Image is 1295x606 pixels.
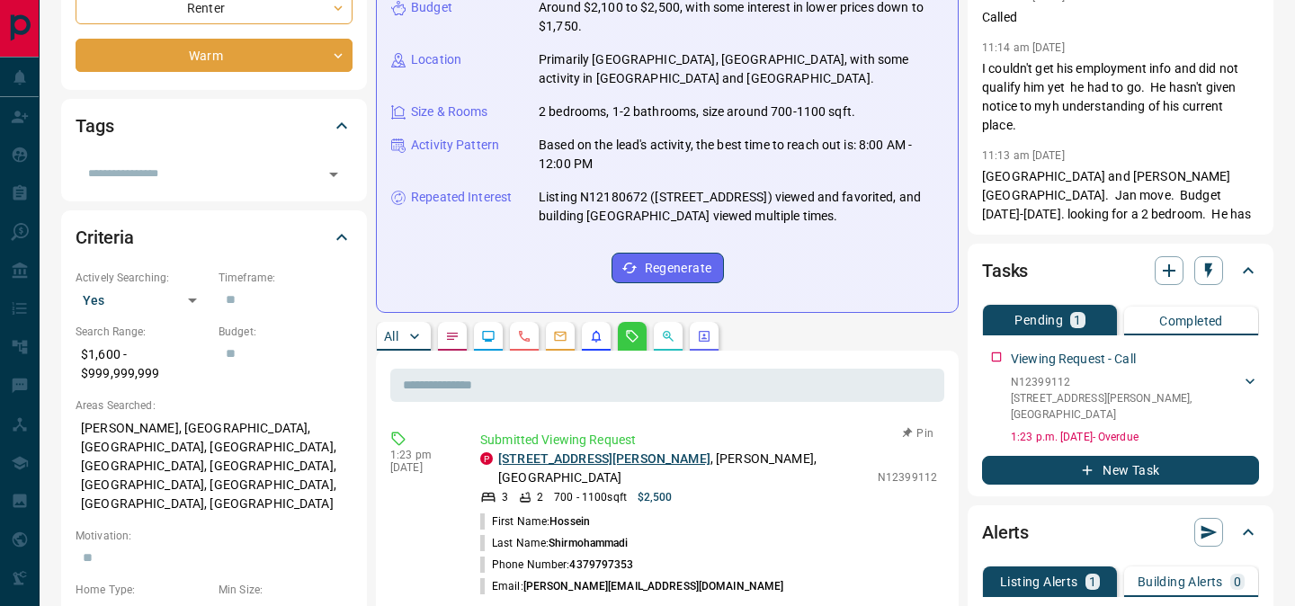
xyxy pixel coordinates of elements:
p: $1,600 - $999,999,999 [76,340,210,388]
p: Pending [1014,314,1063,326]
span: 4379797353 [569,558,633,571]
p: N12399112 [878,469,937,486]
p: N12399112 [1011,374,1241,390]
p: I couldn't get his employment info and did not qualify him yet he had to go. He hasn't given noti... [982,59,1259,135]
p: Min Size: [219,582,353,598]
p: 2 [537,489,543,505]
div: Criteria [76,216,353,259]
svg: Calls [517,329,531,343]
p: Completed [1159,315,1223,327]
svg: Notes [445,329,460,343]
p: [STREET_ADDRESS][PERSON_NAME] , [GEOGRAPHIC_DATA] [1011,390,1241,423]
button: Pin [892,425,944,441]
p: First Name: [480,513,590,530]
p: [PERSON_NAME], [GEOGRAPHIC_DATA], [GEOGRAPHIC_DATA], [GEOGRAPHIC_DATA], [GEOGRAPHIC_DATA], [GEOGR... [76,414,353,519]
svg: Opportunities [661,329,675,343]
p: Phone Number: [480,557,634,573]
p: Size & Rooms [411,102,488,121]
a: [STREET_ADDRESS][PERSON_NAME] [498,451,710,466]
p: Search Range: [76,324,210,340]
p: Repeated Interest [411,188,512,207]
p: Building Alerts [1138,575,1223,588]
svg: Listing Alerts [589,329,603,343]
div: Warm [76,39,353,72]
h2: Tasks [982,256,1028,285]
p: 3 [502,489,508,505]
h2: Tags [76,111,113,140]
div: property.ca [480,452,493,465]
p: 11:13 am [DATE] [982,149,1065,162]
p: Motivation: [76,528,353,544]
p: Called [982,8,1259,27]
button: Open [321,162,346,187]
span: Hossein [549,515,590,528]
div: Yes [76,286,210,315]
h2: Alerts [982,518,1029,547]
p: All [384,330,398,343]
p: Budget: [219,324,353,340]
p: [DATE] [390,461,453,474]
svg: Lead Browsing Activity [481,329,496,343]
svg: Requests [625,329,639,343]
p: 1 [1089,575,1096,588]
p: 0 [1234,575,1241,588]
p: [GEOGRAPHIC_DATA] and [PERSON_NAME][GEOGRAPHIC_DATA]. Jan move. Budget [DATE]-[DATE]. looking for... [982,167,1259,262]
p: Timeframe: [219,270,353,286]
div: N12399112[STREET_ADDRESS][PERSON_NAME],[GEOGRAPHIC_DATA] [1011,370,1259,426]
p: $2,500 [638,489,673,505]
p: Primarily [GEOGRAPHIC_DATA], [GEOGRAPHIC_DATA], with some activity in [GEOGRAPHIC_DATA] and [GEOG... [539,50,943,88]
h2: Criteria [76,223,134,252]
button: Regenerate [612,253,724,283]
svg: Agent Actions [697,329,711,343]
p: Home Type: [76,582,210,598]
span: [PERSON_NAME][EMAIL_ADDRESS][DOMAIN_NAME] [523,580,784,593]
p: Submitted Viewing Request [480,431,937,450]
p: Actively Searching: [76,270,210,286]
p: Listing N12180672 ([STREET_ADDRESS]) viewed and favorited, and building [GEOGRAPHIC_DATA] viewed ... [539,188,943,226]
svg: Emails [553,329,567,343]
p: Viewing Request - Call [1011,350,1136,369]
p: 1 [1074,314,1081,326]
p: 2 bedrooms, 1-2 bathrooms, size around 700-1100 sqft. [539,102,855,121]
button: New Task [982,456,1259,485]
div: Tasks [982,249,1259,292]
p: Listing Alerts [1000,575,1078,588]
p: Based on the lead's activity, the best time to reach out is: 8:00 AM - 12:00 PM [539,136,943,174]
span: Shirmohammadi [549,537,628,549]
p: Activity Pattern [411,136,499,155]
p: 700 - 1100 sqft [554,489,627,505]
p: Last Name: [480,535,629,551]
p: 11:14 am [DATE] [982,41,1065,54]
p: Location [411,50,461,69]
p: Email: [480,578,783,594]
p: 1:23 p.m. [DATE] - Overdue [1011,429,1259,445]
div: Alerts [982,511,1259,554]
div: Tags [76,104,353,147]
p: Areas Searched: [76,397,353,414]
p: , [PERSON_NAME], [GEOGRAPHIC_DATA] [498,450,869,487]
p: 1:23 pm [390,449,453,461]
